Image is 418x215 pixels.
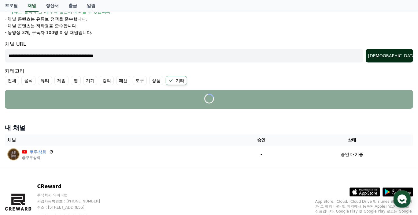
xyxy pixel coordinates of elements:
p: 사업자등록번호 : [PHONE_NUMBER] [37,199,112,204]
p: - 채널 콘텐츠는 유튜브 정책을 준수합니다. [5,16,87,22]
button: [DEMOGRAPHIC_DATA] [366,49,413,62]
label: 도구 [133,76,147,85]
label: 패션 [116,76,130,85]
div: [DEMOGRAPHIC_DATA] [368,53,411,59]
p: - 채널 콘텐츠는 저작권을 준수합니다. [5,23,77,29]
p: 주소 : [STREET_ADDRESS] [37,205,112,210]
span: 설정 [94,173,102,178]
p: CReward [37,183,112,190]
a: 쿠무상회 [29,149,46,155]
label: 전체 [5,76,19,85]
p: - 동영상 3개, 구독자 100명 이상 채널입니다. [5,29,92,36]
label: 강의 [100,76,114,85]
a: 대화 [40,164,79,179]
span: 홈 [19,173,23,178]
p: 승인 대기중 [341,151,363,158]
label: 기기 [83,76,97,85]
label: 게임 [54,76,68,85]
p: 주식회사 와이피랩 [37,193,112,198]
label: 뷰티 [38,76,52,85]
p: @쿠무상회 [22,155,54,160]
div: 카테고리 [5,67,413,85]
img: 쿠무상회 [7,148,20,160]
label: 기타 [166,76,187,85]
span: 대화 [56,174,63,179]
th: 승인 [232,134,291,146]
h4: 내 채널 [5,123,413,132]
a: 홈 [2,164,40,179]
th: 상태 [291,134,413,146]
label: 상품 [149,76,163,85]
div: 채널 URL [5,40,413,62]
p: - [234,151,289,158]
th: 채널 [5,134,232,146]
label: 앱 [71,76,81,85]
label: 음식 [21,76,35,85]
a: 설정 [79,164,117,179]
